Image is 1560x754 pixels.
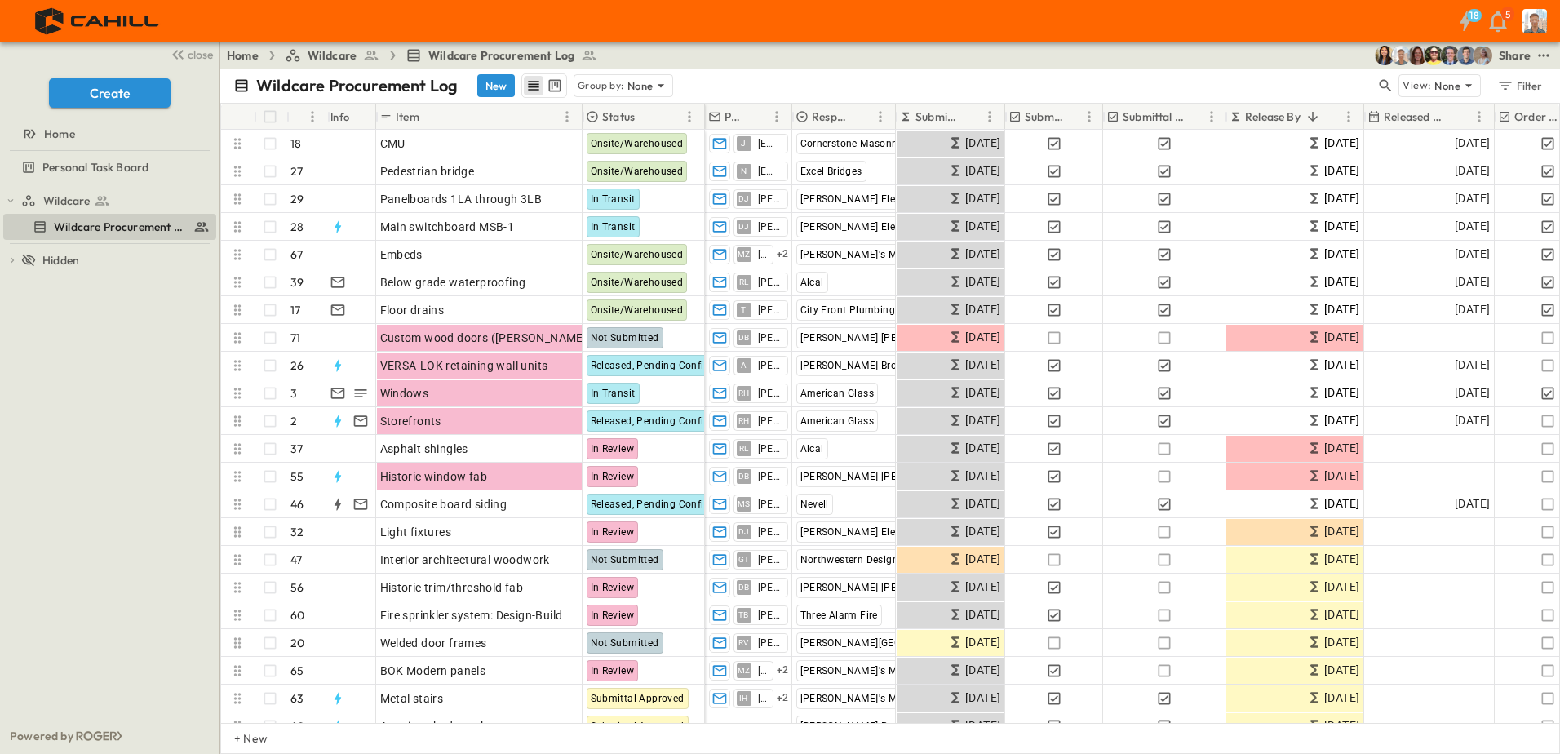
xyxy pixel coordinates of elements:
span: [PERSON_NAME] [PERSON_NAME] [800,582,960,593]
div: Info [330,94,350,140]
span: Metal stairs [380,690,444,707]
span: [PERSON_NAME] Roofing [800,721,918,732]
span: Submittal Approved [591,721,685,732]
span: [PERSON_NAME] [758,387,781,400]
a: Personal Task Board [3,156,213,179]
span: Wildcare [308,47,357,64]
p: Item [396,109,419,125]
p: + New [234,730,244,747]
span: [DATE] [1324,550,1359,569]
p: Wildcare Procurement Log [256,74,458,97]
nav: breadcrumbs [227,47,607,64]
span: In Transit [591,193,636,205]
p: 26 [290,357,304,374]
span: Onsite/Warehoused [591,138,684,149]
span: Onsite/Warehoused [591,304,684,316]
span: Submittal Approved [591,693,685,704]
span: DJ [738,531,750,532]
span: [DATE] [1455,189,1490,208]
span: In Review [591,526,635,538]
div: Wildcaretest [3,188,216,214]
span: [DATE] [965,522,1000,541]
p: Responsible Contractor [812,109,849,125]
span: [DATE] [965,384,1000,402]
span: [DATE] [965,467,1000,486]
span: Released, Pending Confirm [591,360,717,371]
p: 47 [290,552,302,568]
span: Nevell [800,499,829,510]
span: Embeds [380,246,423,263]
span: Alcal [800,277,824,288]
a: Home [3,122,213,145]
span: [DATE] [1455,384,1490,402]
p: 3 [290,385,297,401]
span: DB [738,337,750,338]
button: kanban view [544,76,565,95]
span: [DATE] [1324,328,1359,347]
span: In Transit [591,221,636,233]
img: Hunter Mahan (hmahan@cahill-sf.com) [1391,46,1411,65]
span: [DATE] [965,439,1000,458]
span: [PERSON_NAME] [758,359,781,372]
p: 18 [290,135,301,152]
p: 2 [290,413,297,429]
span: Welded door frames [380,635,487,651]
span: DB [738,587,750,588]
button: Sort [1451,108,1469,126]
p: 37 [290,441,303,457]
span: [EMAIL_ADDRESS][DOMAIN_NAME] [758,137,781,150]
span: [PERSON_NAME] [758,276,781,289]
span: Pedestrian bridge [380,163,475,180]
span: [DATE] [1324,578,1359,597]
span: [DATE] [965,189,1000,208]
span: J [741,143,746,144]
a: Wildcare Procurement Log [3,215,213,238]
button: Sort [293,108,311,126]
button: Filter [1491,74,1547,97]
img: Will Nethercutt (wnethercutt@cahill-sf.com) [1456,46,1476,65]
span: [DATE] [1324,495,1359,513]
div: Info [327,104,376,130]
span: MZ [738,670,751,671]
span: [PERSON_NAME] [758,331,781,344]
span: Onsite/Warehoused [591,249,684,260]
span: [DATE] [1324,134,1359,153]
span: [PERSON_NAME][GEOGRAPHIC_DATA] [800,637,978,649]
span: [DATE] [965,689,1000,707]
span: [DATE] [1324,162,1359,180]
span: Personal Task Board [42,159,148,175]
span: Three Alarm Fire [800,610,878,621]
span: Windows [380,385,429,401]
img: Kirsten Gregory (kgregory@cahill-sf.com) [1407,46,1427,65]
p: 39 [290,274,304,291]
span: + 2 [777,246,789,263]
span: Custom wood doors ([PERSON_NAME]) [380,330,592,346]
span: Cornerstone Masonry [800,138,902,149]
span: [DATE] [965,300,1000,319]
span: [DATE] [1324,300,1359,319]
button: Menu [767,107,787,126]
span: [DATE] [1324,467,1359,486]
img: Gondica Strykers (gstrykers@cahill-sf.com) [1473,46,1492,65]
span: [DATE] [1324,384,1359,402]
span: GT [738,559,750,560]
div: Filter [1496,77,1543,95]
span: [DATE] [1324,633,1359,652]
button: Sort [853,108,871,126]
span: A [741,365,747,366]
button: New [477,74,515,97]
span: [PERSON_NAME] [758,692,766,705]
span: [DATE] [1324,189,1359,208]
p: 17 [290,302,300,318]
a: Wildcare [285,47,379,64]
span: [DATE] [1455,162,1490,180]
span: [DATE] [1324,689,1359,707]
p: 56 [290,579,304,596]
span: Asphalt shingles [380,441,468,457]
span: [DATE] [965,495,1000,513]
span: [DATE] [965,162,1000,180]
p: Released Date [1384,109,1448,125]
p: None [1434,78,1460,94]
div: # [286,104,327,130]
